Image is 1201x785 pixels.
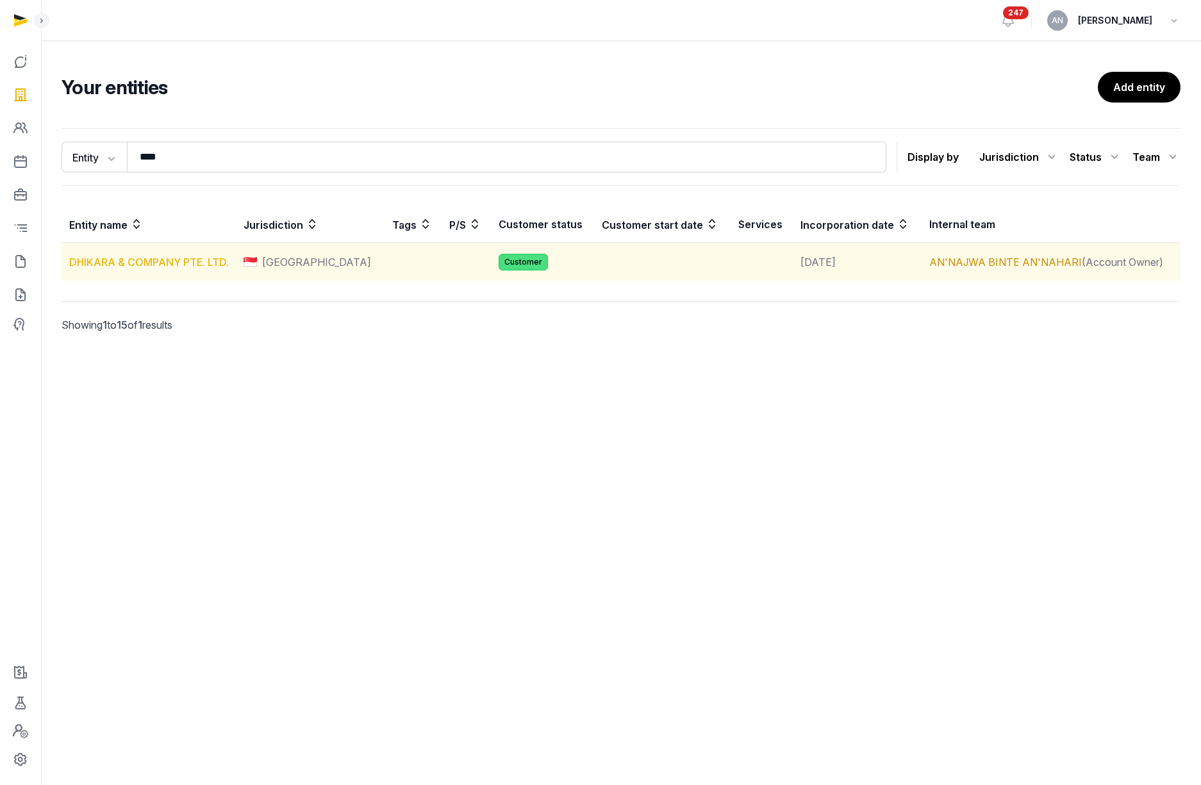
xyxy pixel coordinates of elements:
h2: Your entities [62,76,1098,99]
a: AN'NAJWA BINTE AN'NAHARI [929,256,1082,269]
th: Jurisdiction [236,206,385,243]
th: Customer start date [594,206,731,243]
span: AN [1052,17,1063,24]
button: Entity [62,142,127,172]
span: 1 [103,318,107,331]
th: P/S [442,206,491,243]
th: Incorporation date [793,206,922,243]
th: Services [731,206,793,243]
span: Customer [499,254,548,270]
p: Display by [907,147,959,167]
th: Tags [385,206,442,243]
div: Status [1070,147,1122,167]
div: Team [1132,147,1180,167]
a: DHIKARA & COMPANY PTE. LTD. [69,256,229,269]
th: Customer status [491,206,594,243]
th: Entity name [62,206,236,243]
p: Showing to of results [62,302,326,348]
a: Add entity [1098,72,1180,103]
span: [GEOGRAPHIC_DATA] [262,254,371,270]
td: [DATE] [793,243,922,281]
span: 247 [1003,6,1029,19]
th: Internal team [922,206,1180,243]
span: 1 [138,318,142,331]
div: Jurisdiction [979,147,1059,167]
button: AN [1047,10,1068,31]
div: (Account Owner) [929,254,1173,270]
span: [PERSON_NAME] [1078,13,1152,28]
span: 15 [117,318,128,331]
